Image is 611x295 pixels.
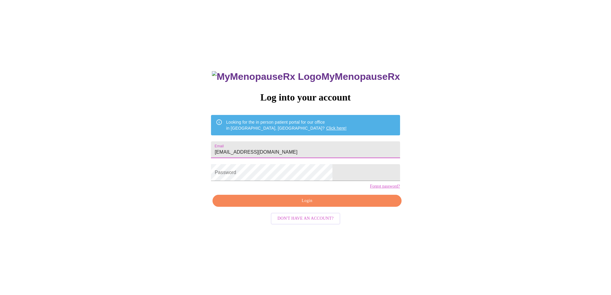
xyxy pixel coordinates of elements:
[219,197,394,205] span: Login
[370,184,400,189] a: Forgot password?
[212,71,321,82] img: MyMenopauseRx Logo
[271,213,340,224] button: Don't have an account?
[212,195,401,207] button: Login
[277,215,334,222] span: Don't have an account?
[269,215,342,221] a: Don't have an account?
[212,71,400,82] h3: MyMenopauseRx
[211,92,400,103] h3: Log into your account
[226,117,347,134] div: Looking for the in person patient portal for our office in [GEOGRAPHIC_DATA], [GEOGRAPHIC_DATA]?
[326,126,347,131] a: Click here!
